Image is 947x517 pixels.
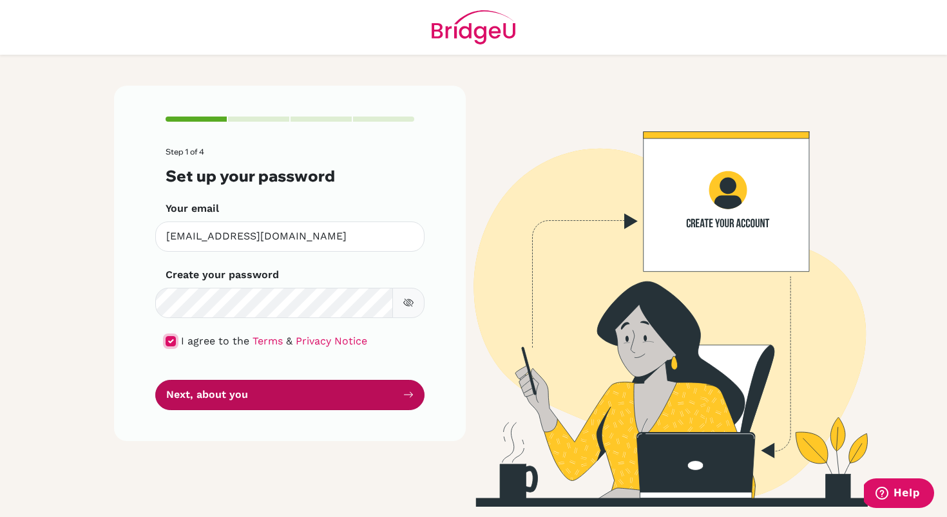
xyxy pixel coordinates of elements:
[166,147,204,156] span: Step 1 of 4
[864,478,934,511] iframe: Opens a widget where you can find more information
[166,267,279,283] label: Create your password
[166,201,219,216] label: Your email
[253,335,283,347] a: Terms
[155,221,425,252] input: Insert your email*
[181,335,249,347] span: I agree to the
[296,335,367,347] a: Privacy Notice
[286,335,292,347] span: &
[155,380,425,410] button: Next, about you
[166,167,414,185] h3: Set up your password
